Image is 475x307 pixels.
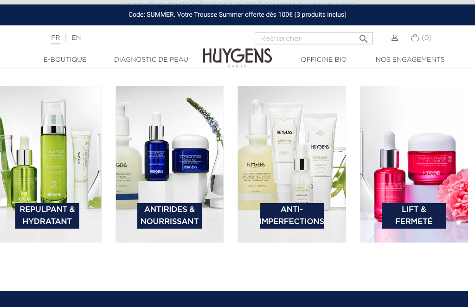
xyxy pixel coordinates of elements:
[116,87,224,243] img: bannière catégorie 2
[255,32,373,45] input: Rechercher
[15,204,80,229] a: Repulpant & Hydratant
[260,204,324,229] a: Anti-Imperfections
[237,87,346,243] img: bannière catégorie 3
[51,35,60,45] a: FR
[203,33,272,69] img: Huygens
[281,55,367,65] a: Officine Bio
[71,35,81,41] a: EN
[382,204,446,229] a: Lift & Fermeté
[367,55,453,65] a: Nos engagements
[108,55,194,65] a: Diagnostic de peau
[358,31,369,42] i: 
[360,87,469,243] img: bannière catégorie 4
[137,204,202,229] a: Antirides & Nourrissant
[422,35,432,41] span: (0)
[22,55,108,65] a: E-Boutique
[46,32,191,44] div: |
[355,30,372,42] button: 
